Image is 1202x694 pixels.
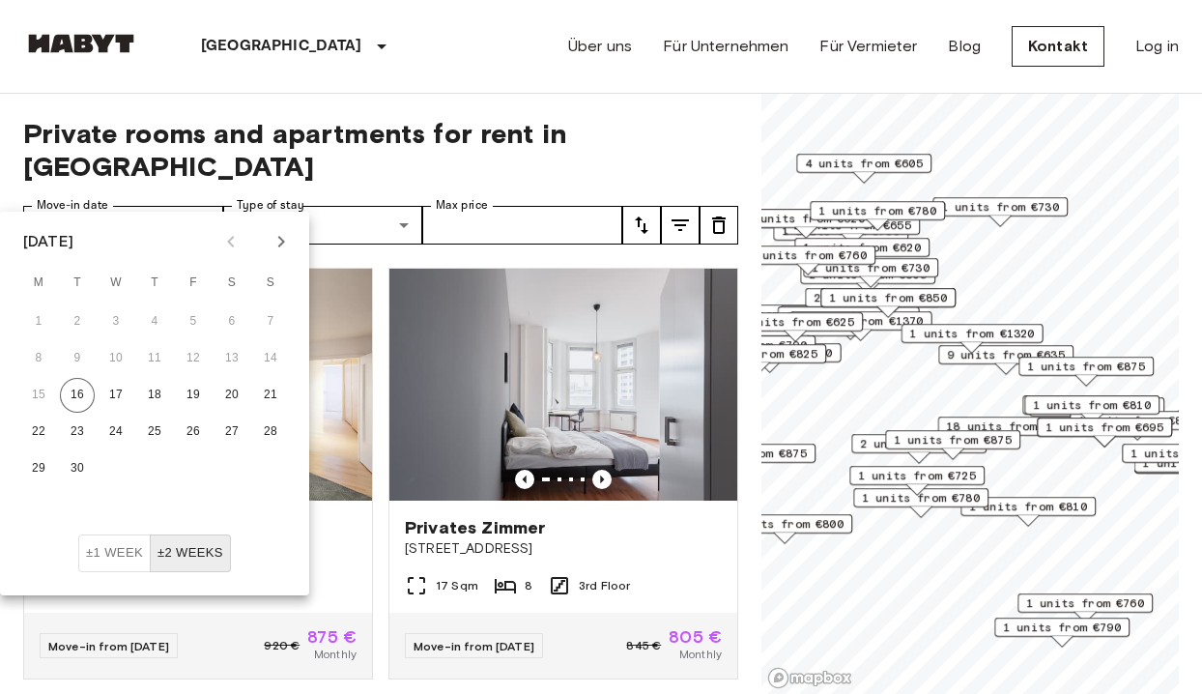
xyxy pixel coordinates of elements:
[669,628,722,646] span: 805 €
[994,618,1130,648] div: Map marker
[568,35,632,58] a: Über uns
[805,288,940,318] div: Map marker
[679,646,722,663] span: Monthly
[215,415,249,449] button: 27
[137,264,172,303] span: Thursday
[1003,619,1121,636] span: 1 units from €790
[60,415,95,449] button: 23
[405,539,722,559] span: [STREET_ADDRESS]
[1012,26,1104,67] a: Kontakt
[1024,395,1159,425] div: Map marker
[790,311,932,341] div: Map marker
[253,415,288,449] button: 28
[307,628,357,646] span: 875 €
[947,346,1065,363] span: 9 units from €635
[948,35,981,58] a: Blog
[215,378,249,413] button: 20
[592,470,612,489] button: Previous image
[767,667,852,689] a: Mapbox logo
[853,488,988,518] div: Map marker
[99,378,133,413] button: 17
[37,197,108,214] label: Move-in date
[622,206,661,245] button: tune
[99,415,133,449] button: 24
[862,489,980,506] span: 1 units from €780
[803,239,921,256] span: 1 units from €620
[21,451,56,486] button: 29
[700,343,842,373] div: Map marker
[60,264,95,303] span: Tuesday
[1135,35,1179,58] a: Log in
[787,307,911,325] span: 12 units from €645
[819,35,917,58] a: Für Vermieter
[48,639,169,653] span: Move-in from [DATE]
[1022,395,1158,425] div: Map marker
[778,306,920,336] div: Map marker
[969,498,1087,515] span: 1 units from €810
[201,35,362,58] p: [GEOGRAPHIC_DATA]
[894,431,1012,448] span: 1 units from €875
[858,467,976,484] span: 1 units from €725
[314,646,357,663] span: Monthly
[814,289,931,306] span: 2 units from €655
[137,378,172,413] button: 18
[253,378,288,413] button: 21
[796,154,931,184] div: Map marker
[265,225,298,258] button: Next month
[938,417,1080,447] div: Map marker
[901,324,1044,354] div: Map marker
[23,34,139,53] img: Habyt
[1045,419,1163,436] span: 1 units from €695
[579,577,630,594] span: 3rd Floor
[941,198,1059,216] span: 1 units from €730
[663,35,788,58] a: Für Unternehmen
[800,265,935,295] div: Map marker
[137,415,172,449] button: 25
[860,435,978,452] span: 2 units from €865
[947,418,1072,435] span: 18 units from €650
[849,466,985,496] div: Map marker
[215,264,249,303] span: Saturday
[78,535,231,572] div: Move In Flexibility
[812,259,930,276] span: 1 units from €730
[176,415,211,449] button: 26
[60,451,95,486] button: 30
[21,415,56,449] button: 22
[726,515,844,533] span: 1 units from €800
[99,264,133,303] span: Wednesday
[1037,418,1172,448] div: Map marker
[661,206,700,245] button: tune
[738,209,873,239] div: Map marker
[176,378,211,413] button: 19
[829,289,947,306] span: 1 units from €850
[626,637,661,654] span: 845 €
[176,264,211,303] span: Friday
[708,344,833,361] span: 1 units from €1150
[932,197,1068,227] div: Map marker
[805,155,923,172] span: 4 units from €605
[405,516,545,539] span: Privates Zimmer
[150,535,231,572] button: ±2 weeks
[851,434,987,464] div: Map marker
[1017,593,1153,623] div: Map marker
[780,305,915,335] div: Map marker
[436,197,488,214] label: Max price
[237,197,304,214] label: Type of stay
[794,238,930,268] div: Map marker
[1033,396,1151,414] span: 1 units from €810
[810,201,945,231] div: Map marker
[388,268,738,680] a: Marketing picture of unit DE-01-047-05HPrevious imagePrevious imagePrivates Zimmer[STREET_ADDRESS...
[1027,358,1145,375] span: 1 units from €875
[820,288,956,318] div: Map marker
[728,312,863,342] div: Map marker
[1026,594,1144,612] span: 1 units from €760
[436,577,478,594] span: 17 Sqm
[525,577,532,594] span: 8
[264,637,300,654] span: 920 €
[78,535,151,572] button: ±1 week
[736,313,854,331] span: 2 units from €625
[1018,357,1154,387] div: Map marker
[799,312,924,330] span: 1 units from €1370
[717,514,852,544] div: Map marker
[818,202,936,219] span: 1 units from €780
